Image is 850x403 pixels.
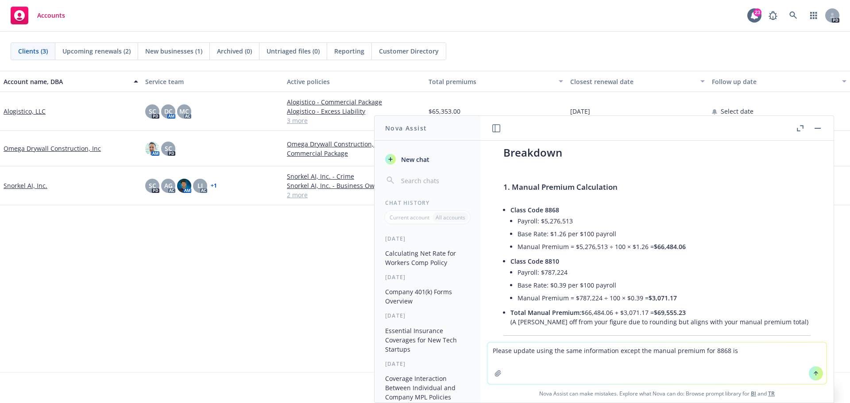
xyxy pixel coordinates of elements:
[518,292,811,304] li: Manual Premium = $787,224 ÷ 100 × $0.39 =
[375,273,480,281] div: [DATE]
[267,46,320,56] span: Untriaged files (0)
[518,279,811,292] li: Base Rate: $0.39 per $100 payroll
[390,214,429,221] p: Current account
[721,107,753,116] span: Select date
[654,308,686,317] span: $69,555.23
[37,12,65,19] span: Accounts
[179,107,189,116] span: MC
[425,71,567,92] button: Total premiums
[518,240,811,253] li: Manual Premium = $5,276,513 ÷ 100 × $1.26 =
[399,174,470,187] input: Search chats
[429,107,460,116] span: $65,353.00
[287,77,421,86] div: Active policies
[287,181,421,190] a: Snorkel AI, Inc. - Business Owners
[145,142,159,156] img: photo
[570,77,695,86] div: Closest renewal date
[429,77,553,86] div: Total premiums
[399,155,429,164] span: New chat
[708,71,850,92] button: Follow up date
[375,360,480,368] div: [DATE]
[382,151,473,167] button: New chat
[145,46,202,56] span: New businesses (1)
[287,190,421,200] a: 2 more
[287,107,421,116] a: Alogistico - Excess Liability
[62,46,131,56] span: Upcoming renewals (2)
[142,71,283,92] button: Service team
[4,144,101,153] a: Omega Drywall Construction, Inc
[177,179,191,193] img: photo
[18,46,48,56] span: Clients (3)
[570,107,590,116] span: [DATE]
[518,227,811,240] li: Base Rate: $1.26 per $100 payroll
[217,46,252,56] span: Archived (0)
[382,246,473,270] button: Calculating Net Rate for Workers Comp Policy
[283,71,425,92] button: Active policies
[287,139,421,158] a: Omega Drywall Construction, Inc - Commercial Package
[484,384,830,403] span: Nova Assist can make mistakes. Explore what Nova can do: Browse prompt library for and
[211,183,217,188] a: + 1
[7,3,69,28] a: Accounts
[382,323,473,357] button: Essential Insurance Coverages for New Tech Startups
[503,145,811,160] h3: Breakdown
[287,172,421,181] a: Snorkel AI, Inc. - Crime
[4,107,46,116] a: Alogistico, LLC
[382,284,473,308] button: Company 401(k) Forms Overview
[805,7,823,24] a: Switch app
[510,308,811,326] p: $66,484.06 + $3,071.17 = (A [PERSON_NAME] off from your figure due to rounding but aligns with yo...
[4,77,128,86] div: Account name, DBA
[379,46,439,56] span: Customer Directory
[649,294,677,302] span: $3,071.17
[287,116,421,125] a: 3 more
[764,7,782,24] a: Report a Bug
[487,342,827,384] textarea: Please update using the same information except the manual premium for 8868 is
[567,71,708,92] button: Closest renewal date
[654,242,686,251] span: $66,484.06
[149,107,156,116] span: SC
[149,181,156,190] span: SC
[510,257,559,265] span: Class Code 8810
[165,144,172,153] span: SC
[784,7,802,24] a: Search
[712,77,837,86] div: Follow up date
[753,8,761,16] div: 23
[503,181,811,193] h4: 1. Manual Premium Calculation
[334,46,364,56] span: Reporting
[164,107,173,116] span: DC
[751,390,756,397] a: BI
[436,214,465,221] p: All accounts
[164,181,173,190] span: AG
[518,266,811,279] li: Payroll: $787,224
[375,199,480,207] div: Chat History
[287,97,421,107] a: Alogistico - Commercial Package
[385,123,427,133] h1: Nova Assist
[197,181,203,190] span: LI
[510,308,581,317] span: Total Manual Premium:
[145,77,280,86] div: Service team
[518,215,811,227] li: Payroll: $5,276,513
[375,312,480,319] div: [DATE]
[4,181,47,190] a: Snorkel AI, Inc.
[510,206,559,214] span: Class Code 8868
[768,390,775,397] a: TR
[375,235,480,242] div: [DATE]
